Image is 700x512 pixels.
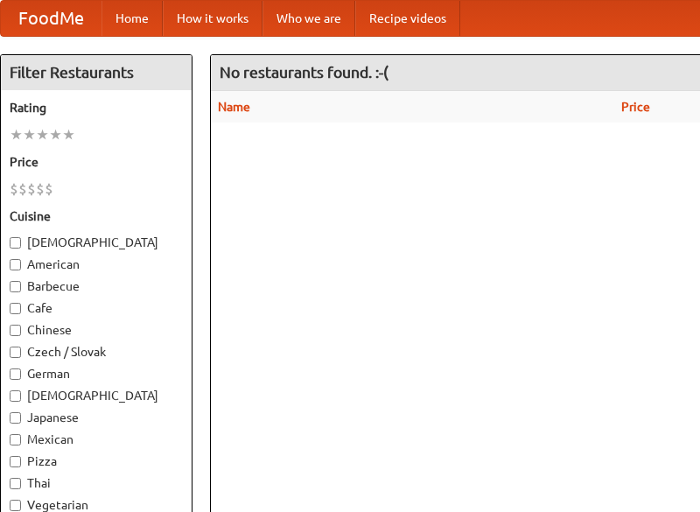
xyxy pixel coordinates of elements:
input: [DEMOGRAPHIC_DATA] [10,237,21,249]
ng-pluralize: No restaurants found. :-( [220,64,388,81]
li: ★ [23,125,36,144]
label: Japanese [10,409,183,426]
li: $ [27,179,36,199]
input: American [10,259,21,270]
h5: Rating [10,99,183,116]
input: Cafe [10,303,21,314]
li: ★ [10,125,23,144]
input: Chinese [10,325,21,336]
li: $ [36,179,45,199]
input: Barbecue [10,281,21,292]
label: German [10,365,183,382]
a: Price [621,100,650,114]
li: ★ [62,125,75,144]
label: Chinese [10,321,183,339]
label: Cafe [10,299,183,317]
h4: Filter Restaurants [1,55,192,90]
li: ★ [36,125,49,144]
a: Recipe videos [355,1,460,36]
input: Pizza [10,456,21,467]
input: German [10,368,21,380]
h5: Price [10,153,183,171]
a: FoodMe [1,1,101,36]
a: Name [218,100,250,114]
label: Barbecue [10,277,183,295]
a: Who we are [262,1,355,36]
label: Pizza [10,452,183,470]
label: Thai [10,474,183,492]
a: How it works [163,1,262,36]
li: $ [18,179,27,199]
li: $ [45,179,53,199]
input: Mexican [10,434,21,445]
input: Vegetarian [10,500,21,511]
label: [DEMOGRAPHIC_DATA] [10,234,183,251]
label: [DEMOGRAPHIC_DATA] [10,387,183,404]
h5: Cuisine [10,207,183,225]
li: $ [10,179,18,199]
input: Czech / Slovak [10,347,21,358]
input: Thai [10,478,21,489]
input: Japanese [10,412,21,424]
input: [DEMOGRAPHIC_DATA] [10,390,21,402]
label: American [10,256,183,273]
a: Home [101,1,163,36]
li: ★ [49,125,62,144]
label: Mexican [10,431,183,448]
label: Czech / Slovak [10,343,183,361]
